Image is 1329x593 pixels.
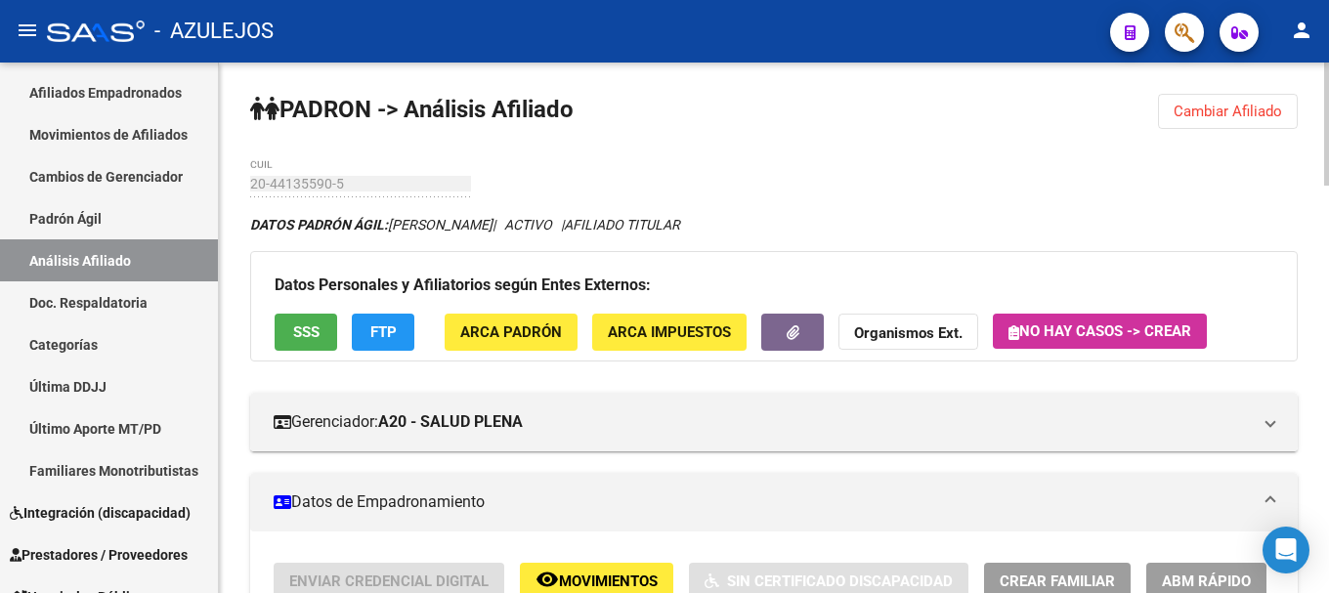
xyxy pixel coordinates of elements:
[1008,322,1191,340] span: No hay casos -> Crear
[1158,94,1298,129] button: Cambiar Afiliado
[250,217,680,233] i: | ACTIVO |
[592,314,747,350] button: ARCA Impuestos
[250,473,1298,531] mat-expansion-panel-header: Datos de Empadronamiento
[275,314,337,350] button: SSS
[250,393,1298,451] mat-expansion-panel-header: Gerenciador:A20 - SALUD PLENA
[564,217,680,233] span: AFILIADO TITULAR
[445,314,578,350] button: ARCA Padrón
[289,572,489,590] span: Enviar Credencial Digital
[1263,527,1309,573] div: Open Intercom Messenger
[838,314,978,350] button: Organismos Ext.
[352,314,414,350] button: FTP
[1290,19,1313,42] mat-icon: person
[1174,103,1282,120] span: Cambiar Afiliado
[370,324,397,342] span: FTP
[154,10,274,53] span: - AZULEJOS
[275,272,1273,299] h3: Datos Personales y Afiliatorios según Entes Externos:
[293,324,320,342] span: SSS
[10,502,191,524] span: Integración (discapacidad)
[250,217,493,233] span: [PERSON_NAME]
[536,568,559,591] mat-icon: remove_red_eye
[727,572,953,590] span: Sin Certificado Discapacidad
[250,217,388,233] strong: DATOS PADRÓN ÁGIL:
[10,544,188,566] span: Prestadores / Proveedores
[378,411,523,433] strong: A20 - SALUD PLENA
[274,491,1251,513] mat-panel-title: Datos de Empadronamiento
[854,325,963,343] strong: Organismos Ext.
[274,411,1251,433] mat-panel-title: Gerenciador:
[993,314,1207,349] button: No hay casos -> Crear
[559,572,658,590] span: Movimientos
[250,96,574,123] strong: PADRON -> Análisis Afiliado
[608,324,731,342] span: ARCA Impuestos
[1000,572,1115,590] span: Crear Familiar
[1162,572,1251,590] span: ABM Rápido
[16,19,39,42] mat-icon: menu
[460,324,562,342] span: ARCA Padrón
